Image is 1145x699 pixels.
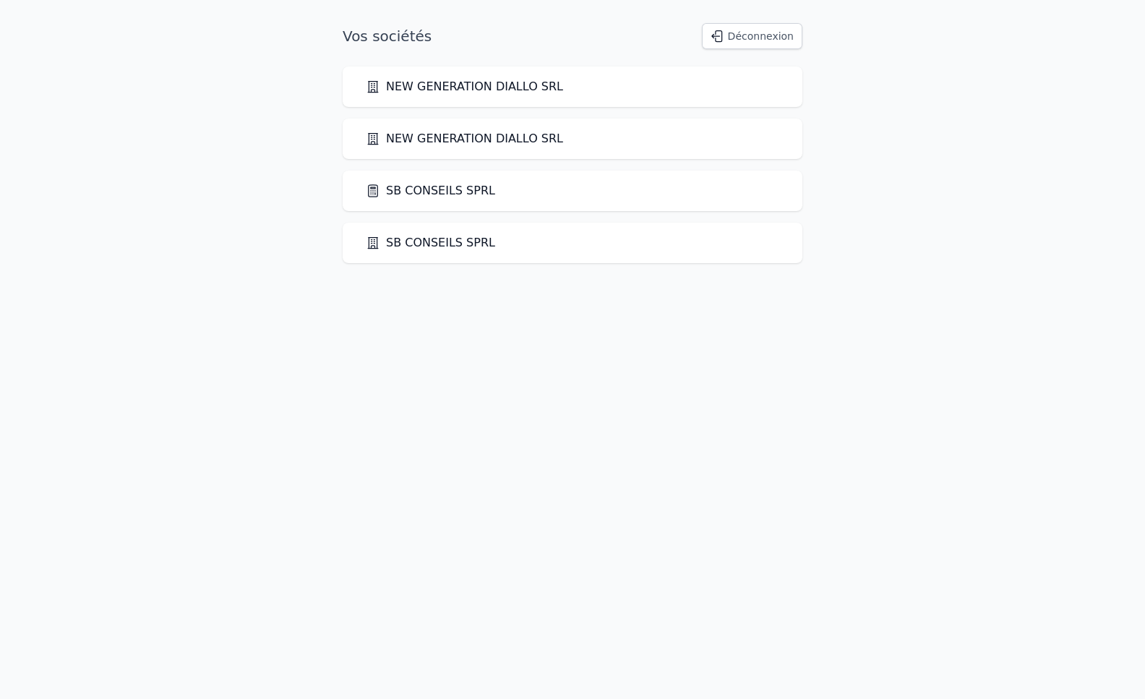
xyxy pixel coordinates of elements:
[702,23,802,49] button: Déconnexion
[366,78,563,95] a: NEW GENERATION DIALLO SRL
[366,234,495,252] a: SB CONSEILS SPRL
[366,182,495,200] a: SB CONSEILS SPRL
[343,26,432,46] h1: Vos sociétés
[366,130,563,147] a: NEW GENERATION DIALLO SRL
